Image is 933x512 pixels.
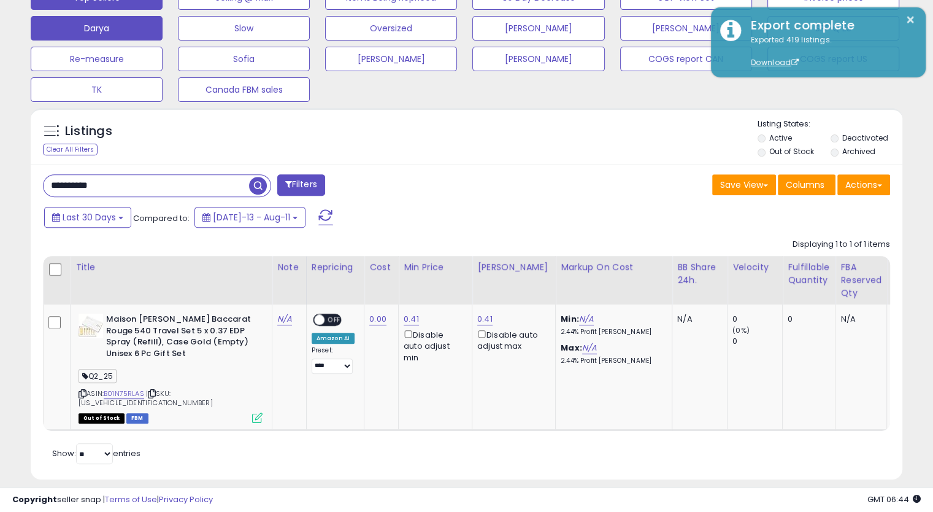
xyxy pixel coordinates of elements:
[79,369,117,383] span: Q2_25
[840,261,881,300] div: FBA Reserved Qty
[786,179,824,191] span: Columns
[126,413,148,424] span: FBM
[477,313,493,325] a: 0.41
[712,174,776,195] button: Save View
[472,47,604,71] button: [PERSON_NAME]
[277,174,325,196] button: Filters
[556,256,672,304] th: The percentage added to the cost of goods (COGS) that forms the calculator for Min & Max prices.
[867,494,921,505] span: 2025-09-11 06:44 GMT
[75,261,267,274] div: Title
[31,16,163,41] button: Darya
[52,448,140,459] span: Show: entries
[742,34,916,69] div: Exported 419 listings.
[582,342,597,354] a: N/A
[842,133,888,143] label: Deactivated
[213,211,290,223] span: [DATE]-13 - Aug-11
[194,207,305,228] button: [DATE]-13 - Aug-11
[778,174,835,195] button: Columns
[793,239,890,250] div: Displaying 1 to 1 of 1 items
[905,12,915,28] button: ×
[561,328,662,336] p: 2.44% Profit [PERSON_NAME]
[840,314,877,325] div: N/A
[277,261,301,274] div: Note
[677,314,718,325] div: N/A
[732,325,750,335] small: (0%)
[369,313,386,325] a: 0.00
[477,261,550,274] div: [PERSON_NAME]
[277,313,292,325] a: N/A
[477,328,546,352] div: Disable auto adjust max
[65,123,112,140] h5: Listings
[561,313,579,325] b: Min:
[325,16,457,41] button: Oversized
[404,261,467,274] div: Min Price
[159,494,213,505] a: Privacy Policy
[312,333,355,344] div: Amazon AI
[561,342,582,354] b: Max:
[312,261,359,274] div: Repricing
[732,336,782,347] div: 0
[324,315,344,325] span: OFF
[561,261,667,274] div: Markup on Cost
[312,346,355,374] div: Preset:
[620,47,752,71] button: COGS report CAN
[104,389,144,399] a: B01N75RLAS
[769,146,814,157] label: Out of Stock
[79,389,213,407] span: | SKU: [US_VEHICLE_IDENTIFICATION_NUMBER]
[44,207,131,228] button: Last 30 Days
[842,146,875,157] label: Archived
[404,328,463,363] div: Disable auto adjust min
[31,47,163,71] button: Re-measure
[133,212,190,224] span: Compared to:
[325,47,457,71] button: [PERSON_NAME]
[769,133,792,143] label: Active
[472,16,604,41] button: [PERSON_NAME]
[742,17,916,34] div: Export complete
[732,261,777,274] div: Velocity
[79,314,103,338] img: 31p2E9+D2cL._SL40_.jpg
[178,47,310,71] button: Sofia
[31,77,163,102] button: TK
[79,413,125,424] span: All listings that are currently out of stock and unavailable for purchase on Amazon
[758,118,902,130] p: Listing States:
[579,313,594,325] a: N/A
[732,314,782,325] div: 0
[178,16,310,41] button: Slow
[12,494,57,505] strong: Copyright
[677,261,722,287] div: BB Share 24h.
[12,494,213,506] div: seller snap | |
[404,313,419,325] a: 0.41
[561,357,662,365] p: 2.44% Profit [PERSON_NAME]
[106,314,255,362] b: Maison [PERSON_NAME] Baccarat Rouge 540 Travel Set 5 x 0.37 EDP Spray (Refill), Case Gold (Empty)...
[63,211,116,223] span: Last 30 Days
[788,314,826,325] div: 0
[79,314,263,422] div: ASIN:
[788,261,830,287] div: Fulfillable Quantity
[620,16,752,41] button: [PERSON_NAME]
[751,57,799,68] a: Download
[178,77,310,102] button: Canada FBM sales
[837,174,890,195] button: Actions
[43,144,98,155] div: Clear All Filters
[105,494,157,505] a: Terms of Use
[369,261,393,274] div: Cost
